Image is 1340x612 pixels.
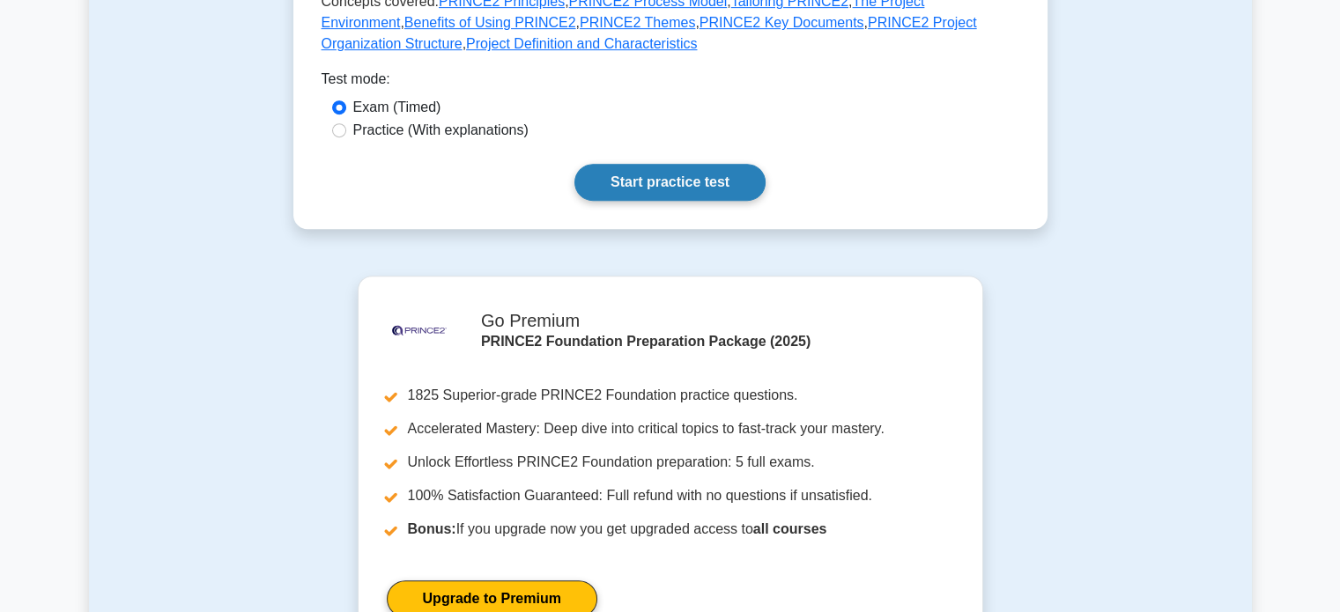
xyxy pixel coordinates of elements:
label: Exam (Timed) [353,97,441,118]
div: Test mode: [322,69,1019,97]
a: Start practice test [574,164,766,201]
label: Practice (With explanations) [353,120,529,141]
a: Project Definition and Characteristics [466,36,697,51]
a: Benefits of Using PRINCE2 [404,15,576,30]
a: PRINCE2 Key Documents [700,15,864,30]
a: PRINCE2 Themes [580,15,695,30]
